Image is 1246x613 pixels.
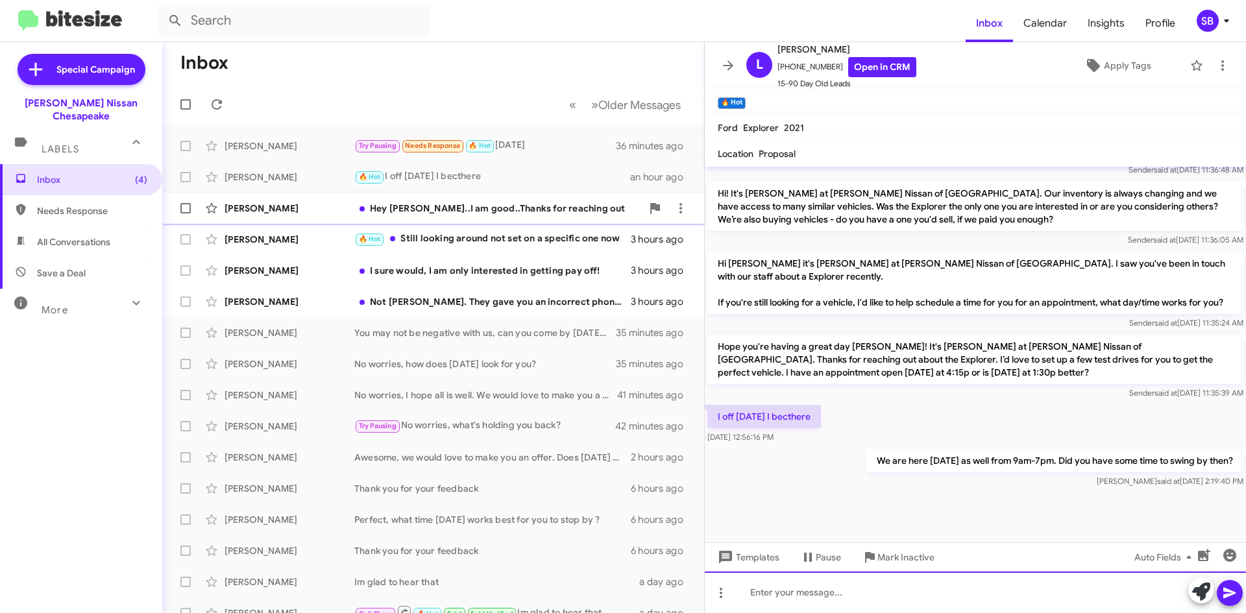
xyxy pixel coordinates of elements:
span: Older Messages [598,98,681,112]
span: Labels [42,143,79,155]
div: 6 hours ago [631,513,694,526]
span: said at [1154,318,1177,328]
div: SB [1197,10,1219,32]
div: [PERSON_NAME] [225,482,354,495]
div: I off [DATE] I becthere [354,169,630,184]
span: Insights [1077,5,1135,42]
div: [PERSON_NAME] [225,264,354,277]
span: More [42,304,68,316]
div: [PERSON_NAME] [225,326,354,339]
span: 🔥 Hot [359,235,381,243]
span: Templates [715,546,779,569]
div: 42 minutes ago [616,420,694,433]
div: Hey [PERSON_NAME]..I am good..Thanks for reaching out [354,202,642,215]
span: Special Campaign [56,63,135,76]
div: [PERSON_NAME] [225,513,354,526]
h1: Inbox [180,53,228,73]
div: [PERSON_NAME] [225,233,354,246]
a: Special Campaign [18,54,145,85]
div: Thank you for your feedback [354,544,631,557]
button: SB [1186,10,1232,32]
div: [DATE] [354,138,616,153]
div: [PERSON_NAME] [225,544,354,557]
button: Next [583,91,689,118]
div: 35 minutes ago [616,326,694,339]
p: Hi! It's [PERSON_NAME] at [PERSON_NAME] Nissan of [GEOGRAPHIC_DATA]. Our inventory is always chan... [707,182,1243,231]
span: Explorer [743,122,779,134]
span: Pause [816,546,841,569]
div: No worries, how does [DATE] look for you? [354,357,616,370]
p: I off [DATE] I becthere [707,405,821,428]
button: Apply Tags [1051,54,1184,77]
button: Mark Inactive [851,546,945,569]
div: 6 hours ago [631,482,694,495]
p: Hi [PERSON_NAME] it's [PERSON_NAME] at [PERSON_NAME] Nissan of [GEOGRAPHIC_DATA]. I saw you've be... [707,252,1243,314]
div: Not [PERSON_NAME]. They gave you an incorrect phone number. [354,295,631,308]
div: an hour ago [630,171,694,184]
div: Still looking around not set on a specific one now [354,232,631,246]
div: I sure would, I am only interested in getting pay off! [354,264,631,277]
nav: Page navigation example [562,91,689,118]
div: [PERSON_NAME] [225,389,354,402]
div: 3 hours ago [631,264,694,277]
span: Needs Response [37,204,147,217]
span: L [756,54,763,75]
span: Sender [DATE] 11:35:39 AM [1129,388,1243,398]
span: Profile [1135,5,1186,42]
div: [PERSON_NAME] [225,357,354,370]
span: 🔥 Hot [359,173,381,181]
span: 🔥 Hot [469,141,491,150]
span: 2021 [784,122,804,134]
span: Save a Deal [37,267,86,280]
small: 🔥 Hot [718,97,746,109]
span: Needs Response [405,141,460,150]
input: Search [157,5,430,36]
div: a day ago [639,575,694,588]
div: Thank you for your feedback [354,482,631,495]
div: No worries, I hope all is well. We would love to make you a strong offer. When are you able to sw... [354,389,617,402]
span: Ford [718,122,738,134]
div: Awesome, we would love to make you an offer. Does [DATE] work for a quick visit? [354,451,631,464]
div: [PERSON_NAME] [225,202,354,215]
div: [PERSON_NAME] [225,171,354,184]
div: [PERSON_NAME] [225,575,354,588]
p: Hope you're having a great day [PERSON_NAME]! It's [PERSON_NAME] at [PERSON_NAME] Nissan of [GEOG... [707,335,1243,384]
div: [PERSON_NAME] [225,420,354,433]
div: 36 minutes ago [616,139,694,152]
span: said at [1157,476,1180,486]
span: said at [1154,388,1177,398]
span: [PHONE_NUMBER] [777,57,916,77]
a: Open in CRM [848,57,916,77]
button: Auto Fields [1124,546,1207,569]
span: Mark Inactive [877,546,934,569]
div: 3 hours ago [631,233,694,246]
div: 2 hours ago [631,451,694,464]
div: You may not be negative with us, can you come by [DATE] so we can appraise your vehicle and see w... [354,326,616,339]
span: Sender [DATE] 11:36:48 AM [1129,165,1243,174]
span: [DATE] 12:56:16 PM [707,432,774,442]
span: All Conversations [37,235,110,248]
a: Inbox [966,5,1013,42]
span: Proposal [759,148,796,160]
span: » [591,97,598,113]
span: said at [1153,235,1176,245]
span: Apply Tags [1104,54,1151,77]
div: Perfect, what time [DATE] works best for you to stop by ? [354,513,631,526]
div: [PERSON_NAME] [225,139,354,152]
div: Im glad to hear that [354,575,639,588]
span: [PERSON_NAME] [DATE] 2:19:40 PM [1097,476,1243,486]
a: Calendar [1013,5,1077,42]
div: 35 minutes ago [616,357,694,370]
span: [PERSON_NAME] [777,42,916,57]
span: Location [718,148,753,160]
p: We are here [DATE] as well from 9am-7pm. Did you have some time to swing by then? [866,449,1243,472]
button: Templates [705,546,790,569]
button: Pause [790,546,851,569]
span: Try Pausing [359,422,397,430]
div: [PERSON_NAME] [225,295,354,308]
span: (4) [135,173,147,186]
span: Sender [DATE] 11:36:05 AM [1128,235,1243,245]
span: « [569,97,576,113]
